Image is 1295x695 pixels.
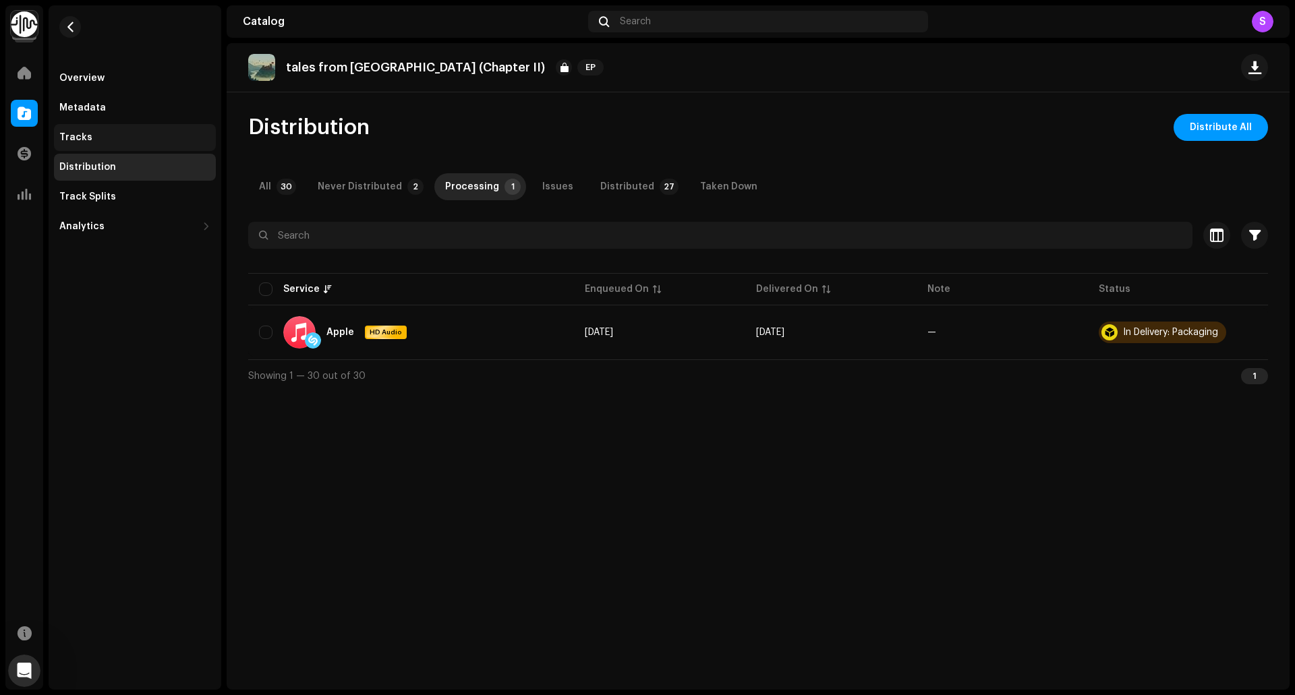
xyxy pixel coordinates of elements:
div: Enqueued On [585,282,649,296]
div: Tracks [59,132,92,143]
p-badge: 30 [277,179,296,195]
span: Distribution [248,114,370,141]
div: Send us a messageWe typically reply in under 4 minutes [13,259,256,310]
span: Awesome, thank you [PERSON_NAME]! [60,214,244,224]
div: How to distribute hi-res audio [20,405,250,430]
div: Track Splits [59,191,116,202]
button: Messages [90,421,179,475]
div: Delivered On [756,282,818,296]
div: Send us a message [28,270,225,284]
div: Apple [326,328,354,337]
span: HD Audio [366,328,405,337]
div: [PERSON_NAME] [60,226,138,241]
span: Search for help [28,330,109,344]
div: Distributed [600,173,654,200]
re-m-nav-item: Track Splits [54,183,216,210]
div: Catalog [243,16,583,27]
span: Jul 30, 2025 [756,328,784,337]
img: Profile image for Alex [196,22,223,49]
span: Help [214,454,235,464]
span: Oct 9, 2025 [585,328,613,337]
div: How to distribute hi-res audio [28,411,226,425]
div: All [259,173,271,200]
div: S [1252,11,1273,32]
button: Distribute All [1174,114,1268,141]
img: 7aded733-2c9a-4527-ab9a-75b4407de460 [248,54,275,81]
div: Overview [59,73,105,84]
div: Distribution [59,162,116,173]
img: Profile image for Liane [144,22,171,49]
div: Processing [445,173,499,200]
button: Help [180,421,270,475]
re-m-nav-item: Tracks [54,124,216,151]
div: Recent messageProfile image for AlexAwesome, thank you [PERSON_NAME]![PERSON_NAME]•1h ago [13,181,256,252]
p: tales from [GEOGRAPHIC_DATA] (Chapter II) [286,61,545,75]
span: Home [30,454,60,464]
div: Editorial Playlist Pitching [20,355,250,380]
div: Analytics [59,221,105,232]
p-badge: 1 [505,179,521,195]
div: Service [283,282,320,296]
span: Search [620,16,651,27]
div: • 1h ago [141,226,179,241]
p: Hi [PERSON_NAME] 👋 [27,96,243,142]
div: Editorial Playlist Pitching [28,361,226,375]
div: When & How Do I Get Paid For My Music? [20,380,250,405]
div: 1 [1241,368,1268,384]
button: Search for help [20,323,250,350]
re-a-table-badge: — [927,328,936,337]
img: 0f74c21f-6d1c-4dbc-9196-dbddad53419e [11,11,38,38]
re-m-nav-item: Overview [54,65,216,92]
input: Search [248,222,1192,249]
re-m-nav-dropdown: Analytics [54,213,216,240]
p-badge: 2 [407,179,424,195]
span: Showing 1 — 30 out of 30 [248,371,366,381]
div: Profile image for AlexAwesome, thank you [PERSON_NAME]![PERSON_NAME]•1h ago [14,202,256,251]
div: Close [232,22,256,46]
div: Never Distributed [318,173,402,200]
div: Taken Down [700,173,757,200]
img: Profile image for Alex [28,213,55,240]
img: Profile image for Jessica [170,22,197,49]
p: How can we help? [27,142,243,164]
div: We typically reply in under 4 minutes [28,284,225,299]
re-m-nav-item: Metadata [54,94,216,121]
span: Messages [112,454,159,464]
div: When & How Do I Get Paid For My Music? [28,386,226,400]
re-m-nav-item: Distribution [54,154,216,181]
iframe: Intercom live chat [8,655,40,687]
span: Distribute All [1190,114,1252,141]
p-badge: 27 [660,179,679,195]
div: Recent message [28,193,242,207]
img: logo [27,31,117,41]
span: EP [577,59,604,75]
div: Metadata [59,102,106,113]
div: Issues [542,173,573,200]
div: In Delivery: Packaging [1123,328,1218,337]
